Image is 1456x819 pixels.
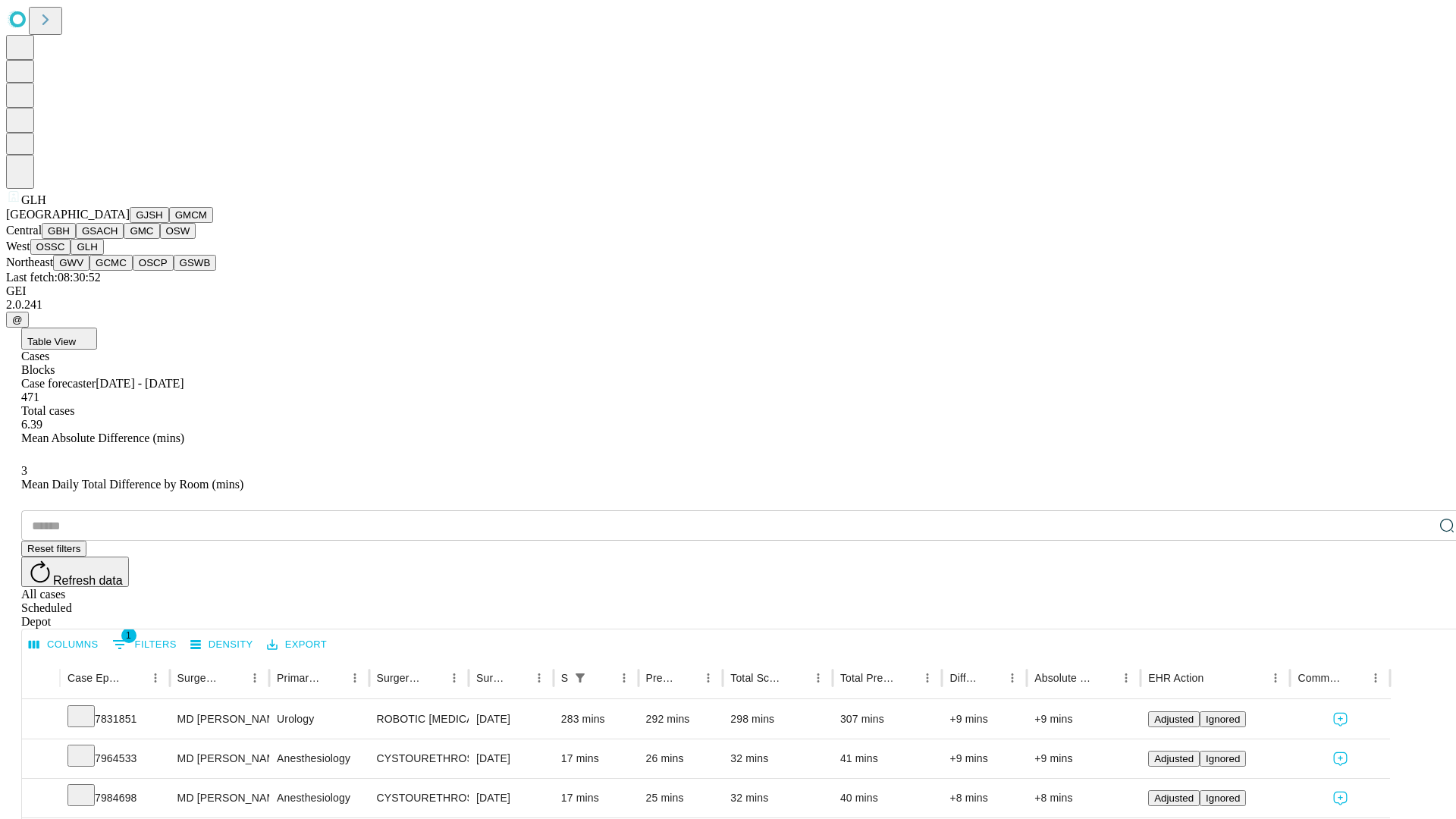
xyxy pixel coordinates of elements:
button: Sort [223,667,244,689]
div: +9 mins [949,739,1019,778]
button: GMCM [169,207,213,223]
span: 3 [21,464,27,477]
button: OSW [160,223,196,239]
span: [DATE] - [DATE] [96,377,184,390]
button: Sort [592,667,613,689]
div: 32 mins [730,739,825,778]
button: Export [263,633,331,657]
span: Mean Daily Total Difference by Room (mins) [21,478,243,491]
div: CYSTOURETHROSCOPY WITH [MEDICAL_DATA] REMOVAL SIMPLE [377,739,461,778]
div: Absolute Difference [1034,672,1093,684]
div: 17 mins [561,739,631,778]
span: [GEOGRAPHIC_DATA] [6,208,130,221]
div: 7831851 [67,700,162,739]
span: West [6,240,30,253]
div: Total Scheduled Duration [730,672,785,684]
button: Sort [786,667,808,689]
div: 41 mins [840,739,935,778]
span: Adjusted [1154,792,1194,804]
div: Total Predicted Duration [840,672,895,684]
button: GLH [71,239,103,255]
button: Select columns [25,633,102,657]
button: OSCP [133,255,174,271]
div: +9 mins [949,700,1019,739]
span: Total cases [21,404,74,417]
button: Ignored [1200,711,1246,727]
button: Show filters [108,632,180,657]
button: Adjusted [1148,751,1200,767]
button: Menu [917,667,938,689]
div: 2.0.241 [6,298,1450,312]
div: 7964533 [67,739,162,778]
div: 26 mins [646,739,716,778]
div: 298 mins [730,700,825,739]
div: GEI [6,284,1450,298]
button: Expand [30,786,52,812]
div: 25 mins [646,779,716,817]
button: Refresh data [21,557,129,587]
button: Menu [698,667,719,689]
button: Menu [1002,667,1023,689]
div: 7984698 [67,779,162,817]
div: Anesthesiology [277,739,361,778]
div: +9 mins [1034,739,1133,778]
button: Sort [1344,667,1365,689]
button: GSACH [76,223,124,239]
button: Table View [21,328,97,350]
button: @ [6,312,29,328]
div: Comments [1298,672,1341,684]
span: Adjusted [1154,753,1194,764]
div: Predicted In Room Duration [646,672,676,684]
button: Density [187,633,257,657]
span: Central [6,224,42,237]
div: Surgeon Name [177,672,221,684]
div: 283 mins [561,700,631,739]
button: GBH [42,223,76,239]
div: 292 mins [646,700,716,739]
span: Last fetch: 08:30:52 [6,271,101,284]
div: +8 mins [1034,779,1133,817]
div: MD [PERSON_NAME] Md [177,739,262,778]
div: ROBOTIC [MEDICAL_DATA] [MEDICAL_DATA] RETROPUBIC RADICAL [377,700,461,739]
div: [DATE] [476,700,546,739]
span: @ [12,314,23,325]
button: Sort [507,667,529,689]
div: Surgery Name [377,672,421,684]
button: Menu [1365,667,1386,689]
span: Ignored [1206,792,1240,804]
button: Reset filters [21,541,86,557]
span: GLH [21,193,46,206]
div: 307 mins [840,700,935,739]
button: Adjusted [1148,711,1200,727]
span: Refresh data [53,574,123,587]
button: Sort [323,667,344,689]
div: Difference [949,672,979,684]
div: Urology [277,700,361,739]
button: Menu [145,667,166,689]
span: Reset filters [27,543,80,554]
div: +9 mins [1034,700,1133,739]
span: Adjusted [1154,714,1194,725]
span: Table View [27,336,76,347]
button: GJSH [130,207,169,223]
button: Sort [896,667,917,689]
button: Menu [244,667,265,689]
div: Primary Service [277,672,321,684]
button: Expand [30,746,52,773]
span: Ignored [1206,753,1240,764]
div: Surgery Date [476,672,506,684]
button: OSSC [30,239,71,255]
div: EHR Action [1148,672,1203,684]
button: Sort [124,667,145,689]
span: 1 [121,628,136,643]
button: Ignored [1200,751,1246,767]
button: Adjusted [1148,790,1200,806]
button: Menu [529,667,550,689]
span: Northeast [6,256,53,268]
button: GMC [124,223,159,239]
button: Menu [613,667,635,689]
button: Sort [1094,667,1116,689]
button: Sort [676,667,698,689]
div: Scheduled In Room Duration [561,672,568,684]
div: 17 mins [561,779,631,817]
